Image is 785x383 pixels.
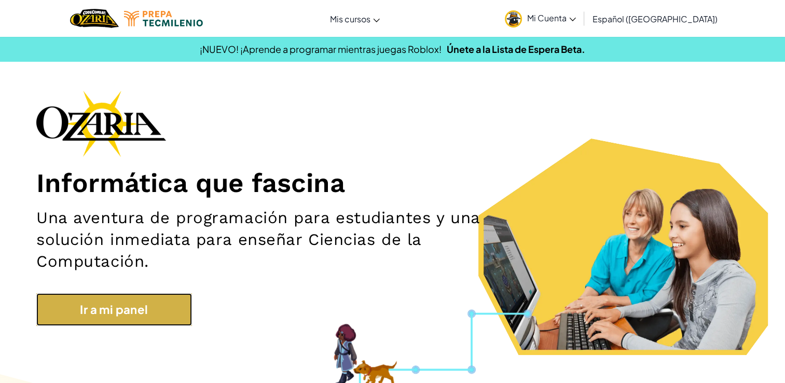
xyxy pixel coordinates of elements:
[505,10,522,28] img: avatar
[70,8,118,29] img: Home
[36,90,166,157] img: Ozaria branding logo
[70,8,118,29] a: Ozaria by CodeCombat logo
[325,5,385,33] a: Mis cursos
[593,13,718,24] span: Español ([GEOGRAPHIC_DATA])
[36,293,192,326] a: Ir a mi panel
[200,43,442,55] span: ¡NUEVO! ¡Aprende a programar mientras juegas Roblox!
[527,12,576,23] span: Mi Cuenta
[330,13,370,24] span: Mis cursos
[587,5,723,33] a: Español ([GEOGRAPHIC_DATA])
[36,207,514,272] h2: Una aventura de programación para estudiantes y una solución inmediata para enseñar Ciencias de l...
[36,167,749,199] h1: Informática que fascina
[124,11,203,26] img: Tecmilenio logo
[500,2,581,35] a: Mi Cuenta
[447,43,585,55] a: Únete a la Lista de Espera Beta.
